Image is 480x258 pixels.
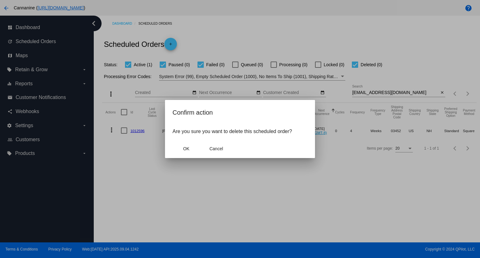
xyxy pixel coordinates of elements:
span: Cancel [209,146,223,151]
button: Close dialog [202,143,230,154]
h2: Confirm action [172,107,307,117]
button: Close dialog [172,143,200,154]
p: Are you sure you want to delete this scheduled order? [172,129,307,134]
span: OK [183,146,189,151]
